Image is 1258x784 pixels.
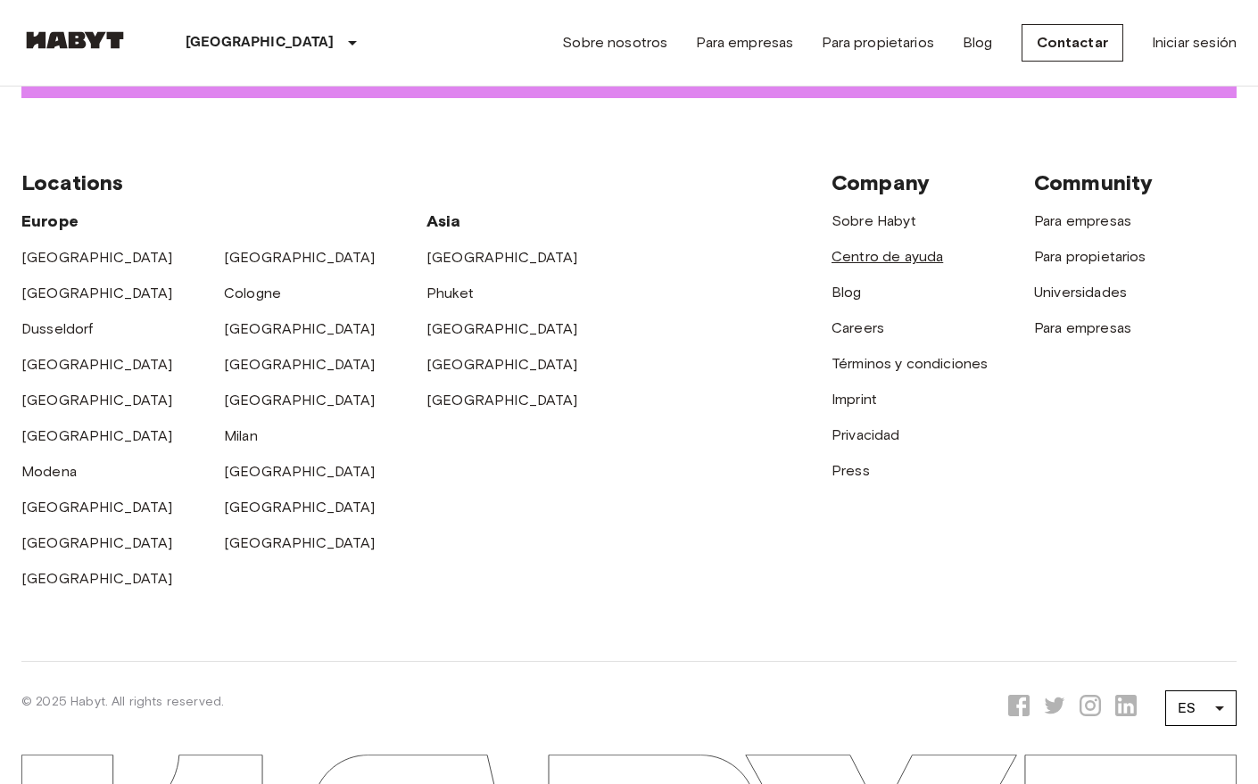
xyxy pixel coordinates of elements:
[21,285,173,301] a: [GEOGRAPHIC_DATA]
[21,534,173,551] a: [GEOGRAPHIC_DATA]
[21,570,173,587] a: [GEOGRAPHIC_DATA]
[21,392,173,409] a: [GEOGRAPHIC_DATA]
[224,356,376,373] a: [GEOGRAPHIC_DATA]
[224,249,376,266] a: [GEOGRAPHIC_DATA]
[224,463,376,480] a: [GEOGRAPHIC_DATA]
[1034,319,1131,336] a: Para empresas
[832,426,900,443] a: Privacidad
[21,356,173,373] a: [GEOGRAPHIC_DATA]
[1152,32,1237,54] a: Iniciar sesión
[426,356,578,373] a: [GEOGRAPHIC_DATA]
[832,169,930,195] span: Company
[224,427,258,444] a: Milan
[1034,284,1127,301] a: Universidades
[426,211,461,231] span: Asia
[224,285,281,301] a: Cologne
[224,320,376,337] a: [GEOGRAPHIC_DATA]
[832,462,870,479] a: Press
[21,499,173,516] a: [GEOGRAPHIC_DATA]
[832,248,943,265] a: Centro de ayuda
[21,249,173,266] a: [GEOGRAPHIC_DATA]
[832,212,916,229] a: Sobre Habyt
[963,32,993,54] a: Blog
[21,694,224,709] span: © 2025 Habyt. All rights reserved.
[21,169,123,195] span: Locations
[822,32,934,54] a: Para propietarios
[224,392,376,409] a: [GEOGRAPHIC_DATA]
[696,32,793,54] a: Para empresas
[832,319,884,336] a: Careers
[21,427,173,444] a: [GEOGRAPHIC_DATA]
[1165,683,1237,733] div: ES
[426,320,578,337] a: [GEOGRAPHIC_DATA]
[832,284,862,301] a: Blog
[562,32,667,54] a: Sobre nosotros
[426,249,578,266] a: [GEOGRAPHIC_DATA]
[21,211,79,231] span: Europe
[21,463,77,480] a: Modena
[1034,212,1131,229] a: Para empresas
[21,31,128,49] img: Habyt
[1034,248,1146,265] a: Para propietarios
[426,392,578,409] a: [GEOGRAPHIC_DATA]
[1022,24,1123,62] a: Contactar
[426,285,474,301] a: Phuket
[1034,169,1153,195] span: Community
[224,499,376,516] a: [GEOGRAPHIC_DATA]
[224,534,376,551] a: [GEOGRAPHIC_DATA]
[186,32,335,54] p: [GEOGRAPHIC_DATA]
[832,355,988,372] a: Términos y condiciones
[832,391,877,408] a: Imprint
[21,320,94,337] a: Dusseldorf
